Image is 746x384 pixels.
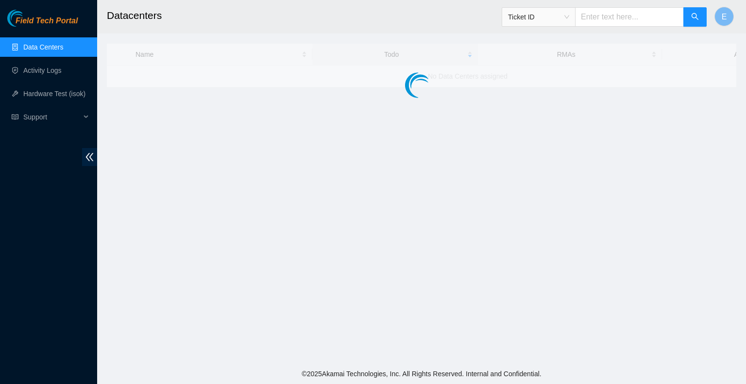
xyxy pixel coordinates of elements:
[722,11,727,23] span: E
[575,7,684,27] input: Enter text here...
[7,10,49,27] img: Akamai Technologies
[691,13,699,22] span: search
[82,148,97,166] span: double-left
[714,7,734,26] button: E
[12,114,18,120] span: read
[23,107,81,127] span: Support
[16,17,78,26] span: Field Tech Portal
[97,364,746,384] footer: © 2025 Akamai Technologies, Inc. All Rights Reserved. Internal and Confidential.
[508,10,569,24] span: Ticket ID
[23,67,62,74] a: Activity Logs
[23,90,85,98] a: Hardware Test (isok)
[683,7,707,27] button: search
[7,17,78,30] a: Akamai TechnologiesField Tech Portal
[23,43,63,51] a: Data Centers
